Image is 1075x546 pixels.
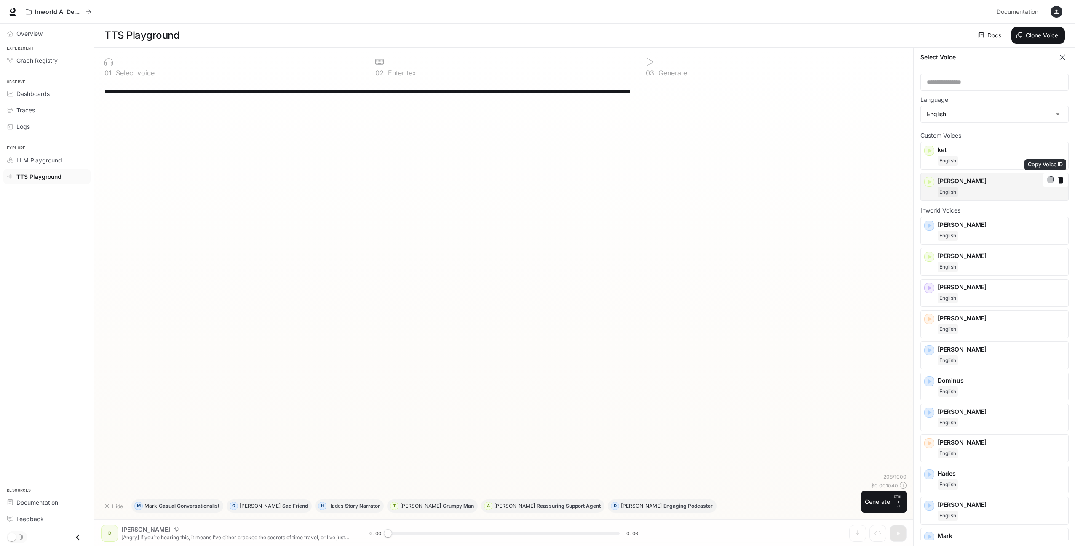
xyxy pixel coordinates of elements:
[240,503,281,509] p: [PERSON_NAME]
[443,503,474,509] p: Grumpy Man
[611,499,619,513] div: D
[920,97,948,103] p: Language
[893,494,903,509] p: ⏎
[135,499,142,513] div: M
[16,172,62,181] span: TTS Playground
[345,503,380,509] p: Story Narrator
[400,503,441,509] p: [PERSON_NAME]
[104,69,114,76] p: 0 1 .
[386,69,418,76] p: Enter text
[883,473,907,480] p: 208 / 1000
[101,499,128,513] button: Hide
[920,133,1069,138] p: Custom Voices
[3,511,91,526] a: Feedback
[318,499,326,513] div: H
[481,499,604,513] button: A[PERSON_NAME]Reassuring Support Agent
[328,503,343,509] p: Hades
[871,482,898,489] p: $ 0.001040
[3,119,91,134] a: Logs
[3,103,91,117] a: Traces
[8,532,16,541] span: Dark mode toggle
[938,262,958,272] span: English
[3,53,91,68] a: Graph Registry
[938,469,1065,478] p: Hades
[16,156,62,165] span: LLM Playground
[938,252,1065,260] p: [PERSON_NAME]
[938,231,958,241] span: English
[131,499,223,513] button: MMarkCasual Conversationalist
[3,26,91,41] a: Overview
[938,187,958,197] span: English
[938,293,958,303] span: English
[16,498,58,507] span: Documentation
[16,122,30,131] span: Logs
[387,499,478,513] button: T[PERSON_NAME]Grumpy Man
[114,69,155,76] p: Select voice
[68,529,87,546] button: Close drawer
[159,503,219,509] p: Casual Conversationalist
[608,499,717,513] button: D[PERSON_NAME]Engaging Podcaster
[35,8,82,16] p: Inworld AI Demos
[3,495,91,510] a: Documentation
[390,499,398,513] div: T
[938,532,1065,540] p: Mark
[1024,159,1066,170] div: Copy Voice ID
[938,177,1065,185] p: [PERSON_NAME]
[938,501,1065,509] p: [PERSON_NAME]
[144,503,157,509] p: Mark
[938,386,958,397] span: English
[315,499,384,513] button: HHadesStory Narrator
[494,503,535,509] p: [PERSON_NAME]
[938,448,958,458] span: English
[938,511,958,521] span: English
[938,221,1065,229] p: [PERSON_NAME]
[938,418,958,428] span: English
[227,499,312,513] button: O[PERSON_NAME]Sad Friend
[938,376,1065,385] p: Dominus
[3,86,91,101] a: Dashboards
[16,514,44,523] span: Feedback
[3,169,91,184] a: TTS Playground
[104,27,179,44] h1: TTS Playground
[938,146,1065,154] p: ket
[621,503,662,509] p: [PERSON_NAME]
[646,69,656,76] p: 0 3 .
[993,3,1045,20] a: Documentation
[893,494,903,504] p: CTRL +
[938,355,958,365] span: English
[16,56,58,65] span: Graph Registry
[282,503,308,509] p: Sad Friend
[230,499,238,513] div: O
[656,69,687,76] p: Generate
[861,491,907,513] button: GenerateCTRL +⏎
[16,89,50,98] span: Dashboards
[16,29,43,38] span: Overview
[938,479,958,490] span: English
[938,283,1065,291] p: [PERSON_NAME]
[938,438,1065,447] p: [PERSON_NAME]
[1046,176,1055,183] button: Copy Voice ID
[22,3,95,20] button: All workspaces
[938,314,1065,322] p: [PERSON_NAME]
[484,499,492,513] div: A
[938,324,958,334] span: English
[375,69,386,76] p: 0 2 .
[938,408,1065,416] p: [PERSON_NAME]
[1011,27,1065,44] button: Clone Voice
[997,7,1038,17] span: Documentation
[663,503,713,509] p: Engaging Podcaster
[3,153,91,168] a: LLM Playground
[537,503,601,509] p: Reassuring Support Agent
[16,106,35,115] span: Traces
[938,345,1065,354] p: [PERSON_NAME]
[976,27,1005,44] a: Docs
[921,106,1068,122] div: English
[938,156,958,166] span: English
[920,208,1069,213] p: Inworld Voices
